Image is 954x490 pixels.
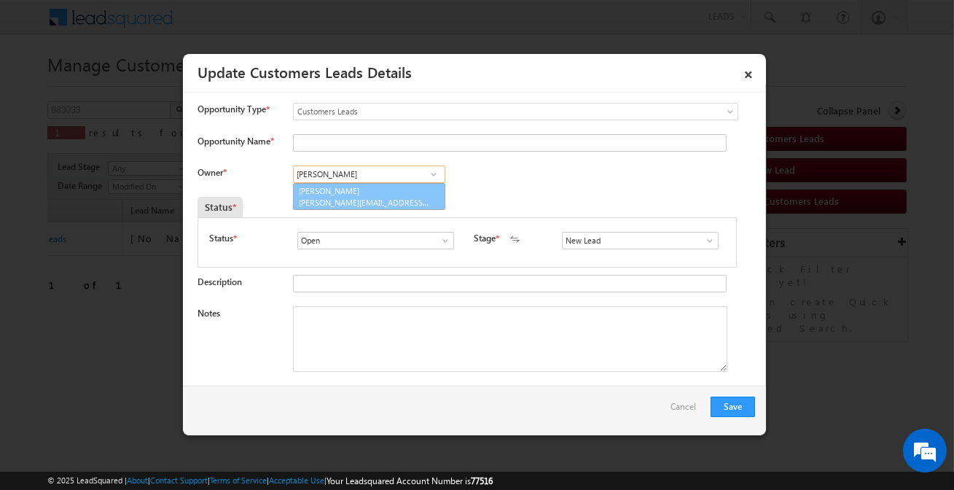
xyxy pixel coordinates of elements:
a: Update Customers Leads Details [198,61,412,82]
span: Opportunity Type [198,103,266,116]
em: Start Chat [198,382,265,402]
label: Opportunity Name [198,136,273,147]
div: Status [198,197,243,217]
label: Description [198,276,242,287]
span: © 2025 LeadSquared | | | | | [47,474,493,488]
img: d_60004797649_company_0_60004797649 [25,77,61,96]
a: Contact Support [150,475,208,485]
input: Type to Search [293,166,445,183]
label: Owner [198,167,226,178]
a: Show All Items [432,233,450,248]
a: Show All Items [697,233,715,248]
input: Type to Search [562,232,719,249]
a: Terms of Service [210,475,267,485]
textarea: Type your message and hit 'Enter' [19,135,266,370]
button: Save [711,397,755,417]
a: Show All Items [424,167,442,182]
span: Your Leadsquared Account Number is [327,475,493,486]
a: [PERSON_NAME] [293,183,445,211]
a: Customers Leads [293,103,738,120]
input: Type to Search [297,232,454,249]
a: Acceptable Use [269,475,324,485]
a: About [127,475,148,485]
a: Cancel [670,397,703,424]
div: Minimize live chat window [239,7,274,42]
label: Notes [198,308,220,319]
div: Chat with us now [76,77,245,96]
a: × [736,59,761,85]
label: Status [209,232,233,245]
span: [PERSON_NAME][EMAIL_ADDRESS][PERSON_NAME][DOMAIN_NAME] [299,197,430,208]
span: 77516 [471,475,493,486]
span: Customers Leads [294,105,679,118]
label: Stage [474,232,496,245]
